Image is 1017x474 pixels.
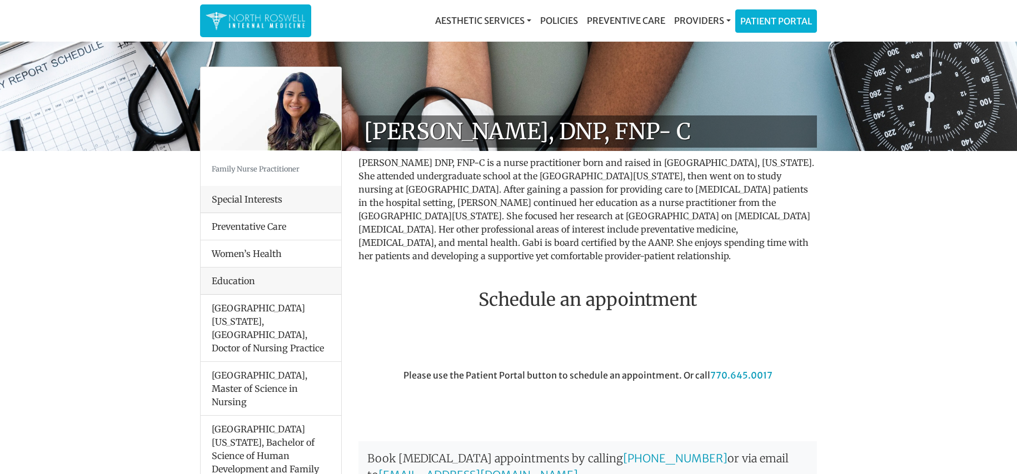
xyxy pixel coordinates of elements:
[358,156,817,263] p: [PERSON_NAME] DNP, FNP-C is a nurse practitioner born and raised in [GEOGRAPHIC_DATA], [US_STATE]...
[736,10,816,32] a: Patient Portal
[350,369,825,431] div: Please use the Patient Portal button to schedule an appointment. Or call
[201,295,341,362] li: [GEOGRAPHIC_DATA][US_STATE], [GEOGRAPHIC_DATA], Doctor of Nursing Practice
[201,186,341,213] div: Special Interests
[201,268,341,295] div: Education
[201,361,341,416] li: [GEOGRAPHIC_DATA], Master of Science in Nursing
[623,451,727,465] a: [PHONE_NUMBER]
[358,115,817,148] h1: [PERSON_NAME], DNP, FNP- C
[582,9,670,32] a: Preventive Care
[710,370,772,381] a: 770.645.0017
[206,10,306,32] img: North Roswell Internal Medicine
[358,289,817,310] h2: Schedule an appointment
[536,9,582,32] a: Policies
[212,164,300,173] small: Family Nurse Practitioner
[431,9,536,32] a: Aesthetic Services
[201,213,341,240] li: Preventative Care
[201,240,341,268] li: Women’s Health
[670,9,735,32] a: Providers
